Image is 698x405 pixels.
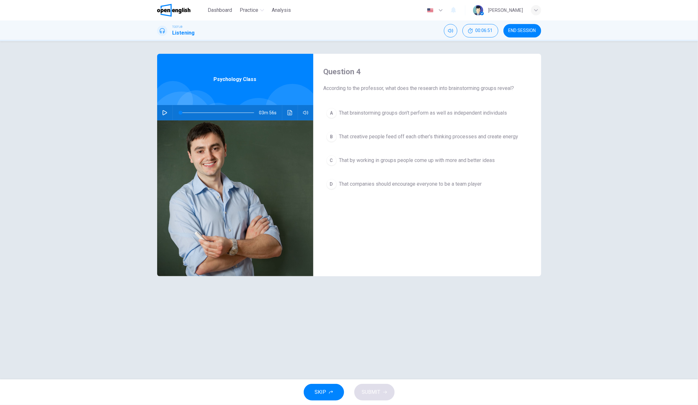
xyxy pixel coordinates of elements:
[237,4,267,16] button: Practice
[214,76,257,83] span: Psychology Class
[157,4,191,17] img: OpenEnglish logo
[444,24,457,37] div: Mute
[205,4,235,16] button: Dashboard
[157,120,313,276] img: Psychology Class
[285,105,295,120] button: Click to see the audio transcription
[339,133,518,141] span: That creative people feed off each other's thinking processes and create energy
[488,6,523,14] div: [PERSON_NAME]
[172,29,195,37] h1: Listening
[315,388,326,397] span: SKIP
[462,24,498,37] div: Hide
[326,155,337,166] div: C
[326,132,337,142] div: B
[172,25,183,29] span: TOEFL®
[324,105,531,121] button: AThat brainstorming groups don't perform as well as independent individuals
[208,6,232,14] span: Dashboard
[339,157,495,164] span: That by working in groups people come up with more and better ideas
[259,105,282,120] span: 03m 56s
[272,6,291,14] span: Analysis
[324,152,531,168] button: CThat by working in groups people come up with more and better ideas
[304,384,344,401] button: SKIP
[326,179,337,189] div: D
[339,180,482,188] span: That companies should encourage everyone to be a team player
[324,85,531,92] span: According to the professor, what does the research into brainstorming groups reveal?
[426,8,434,13] img: en
[473,5,483,15] img: Profile picture
[324,129,531,145] button: BThat creative people feed off each other's thinking processes and create energy
[269,4,293,16] button: Analysis
[324,67,531,77] h4: Question 4
[476,28,493,33] span: 00:06:51
[509,28,536,33] span: END SESSION
[240,6,258,14] span: Practice
[503,24,541,37] button: END SESSION
[339,109,507,117] span: That brainstorming groups don't perform as well as independent individuals
[326,108,337,118] div: A
[462,24,498,37] button: 00:06:51
[157,4,205,17] a: OpenEnglish logo
[324,176,531,192] button: DThat companies should encourage everyone to be a team player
